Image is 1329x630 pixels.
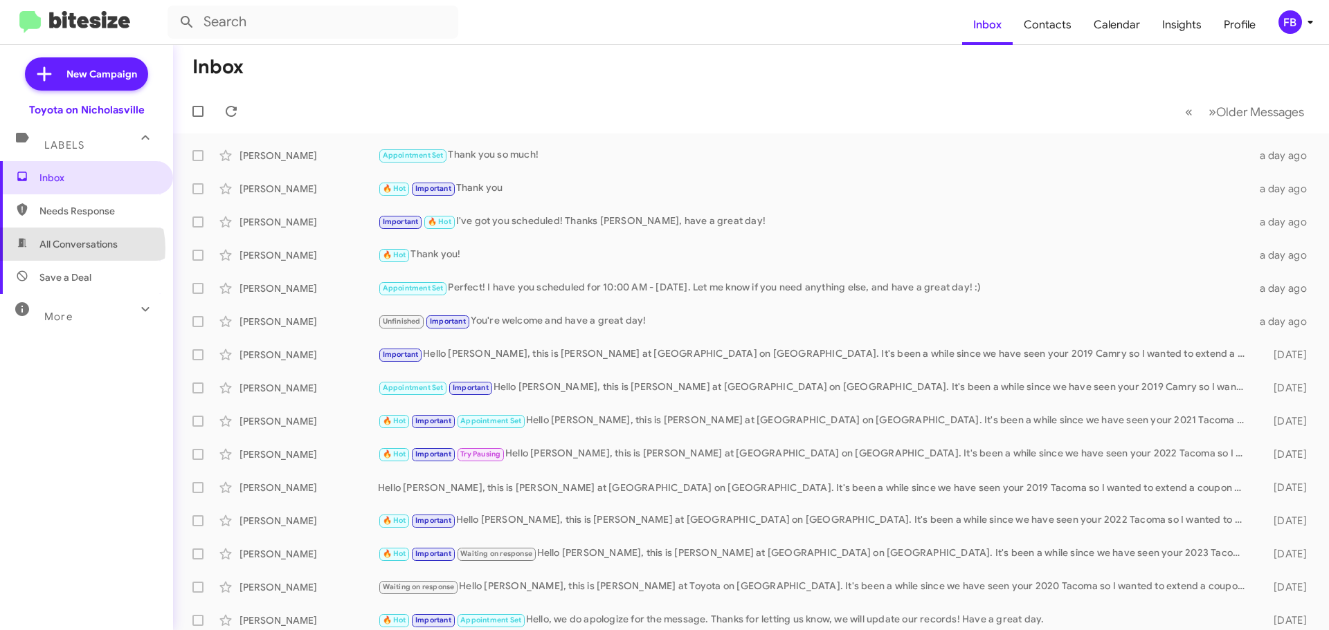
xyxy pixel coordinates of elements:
input: Search [168,6,458,39]
a: Inbox [962,5,1013,45]
span: Important [415,549,451,558]
span: More [44,311,73,323]
div: [PERSON_NAME] [239,248,378,262]
div: a day ago [1251,215,1318,229]
span: 🔥 Hot [383,416,406,425]
span: Try Pausing [460,450,500,458]
span: All Conversations [39,237,118,251]
a: New Campaign [25,57,148,91]
div: a day ago [1251,281,1318,295]
span: 🔥 Hot [383,250,406,259]
span: « [1185,103,1193,120]
span: Needs Response [39,204,157,218]
span: Important [383,350,419,359]
span: » [1209,103,1216,120]
div: [DATE] [1251,514,1318,528]
div: [PERSON_NAME] [239,481,378,494]
span: Inbox [39,171,157,185]
div: [PERSON_NAME] [239,315,378,328]
div: Hello [PERSON_NAME], this is [PERSON_NAME] at [GEOGRAPHIC_DATA] on [GEOGRAPHIC_DATA]. It's been a... [378,446,1251,462]
button: Previous [1177,98,1201,126]
div: Thank you so much! [378,147,1251,163]
span: Appointment Set [383,383,444,392]
span: Unfinished [383,317,421,326]
span: Waiting on response [460,549,532,558]
div: Thank you [378,180,1251,196]
span: Important [415,450,451,458]
span: Older Messages [1216,104,1304,120]
div: a day ago [1251,182,1318,196]
div: [DATE] [1251,613,1318,627]
div: [PERSON_NAME] [239,149,378,163]
div: You're welcome and have a great day! [378,313,1251,329]
span: Save a Deal [39,270,91,284]
span: Important [415,516,451,525]
span: New Campaign [66,67,137,81]
div: FB [1278,10,1302,34]
a: Insights [1151,5,1213,45]
div: [PERSON_NAME] [239,580,378,594]
div: a day ago [1251,315,1318,328]
div: Hello, we do apologize for the message. Thanks for letting us know, we will update our records! H... [378,612,1251,628]
div: [PERSON_NAME] [239,414,378,428]
span: 🔥 Hot [383,615,406,624]
div: Hello [PERSON_NAME], this is [PERSON_NAME] at [GEOGRAPHIC_DATA] on [GEOGRAPHIC_DATA]. It's been a... [378,346,1251,362]
span: Important [430,317,466,326]
div: [DATE] [1251,381,1318,395]
span: Important [415,184,451,193]
div: [PERSON_NAME] [239,613,378,627]
div: a day ago [1251,248,1318,262]
span: 🔥 Hot [383,549,406,558]
div: [PERSON_NAME] [239,547,378,561]
div: [PERSON_NAME] [239,182,378,196]
div: Hello [PERSON_NAME], this is [PERSON_NAME] at [GEOGRAPHIC_DATA] on [GEOGRAPHIC_DATA]. It's been a... [378,413,1251,429]
div: [PERSON_NAME] [239,381,378,395]
button: Next [1200,98,1312,126]
div: Hello [PERSON_NAME], this is [PERSON_NAME] at [GEOGRAPHIC_DATA] on [GEOGRAPHIC_DATA]. It's been a... [378,546,1251,562]
a: Profile [1213,5,1267,45]
div: Perfect! I have you scheduled for 10:00 AM - [DATE]. Let me know if you need anything else, and h... [378,280,1251,296]
div: [DATE] [1251,580,1318,594]
div: a day ago [1251,149,1318,163]
nav: Page navigation example [1177,98,1312,126]
div: [PERSON_NAME] [239,281,378,295]
span: Appointment Set [383,284,444,293]
div: Hello [PERSON_NAME], this is [PERSON_NAME] at Toyota on [GEOGRAPHIC_DATA]. It's been a while sinc... [378,579,1251,595]
span: Important [415,615,451,624]
span: Appointment Set [460,615,521,624]
span: 🔥 Hot [383,450,406,458]
span: Appointment Set [460,416,521,425]
span: 🔥 Hot [428,217,451,226]
div: [PERSON_NAME] [239,514,378,528]
div: Hello [PERSON_NAME], this is [PERSON_NAME] at [GEOGRAPHIC_DATA] on [GEOGRAPHIC_DATA]. It's been a... [378,380,1251,396]
div: I've got you scheduled! Thanks [PERSON_NAME], have a great day! [378,214,1251,230]
div: [DATE] [1251,348,1318,362]
div: [DATE] [1251,547,1318,561]
div: [DATE] [1251,481,1318,494]
span: 🔥 Hot [383,184,406,193]
a: Calendar [1083,5,1151,45]
div: [PERSON_NAME] [239,348,378,362]
div: [PERSON_NAME] [239,447,378,461]
div: Hello [PERSON_NAME], this is [PERSON_NAME] at [GEOGRAPHIC_DATA] on [GEOGRAPHIC_DATA]. It's been a... [378,481,1251,494]
span: Labels [44,139,84,151]
div: Toyota on Nicholasville [29,103,145,117]
span: Important [383,217,419,226]
span: Waiting on response [383,582,455,591]
div: [DATE] [1251,414,1318,428]
span: Important [453,383,489,392]
div: Hello [PERSON_NAME], this is [PERSON_NAME] at [GEOGRAPHIC_DATA] on [GEOGRAPHIC_DATA]. It's been a... [378,512,1251,528]
button: FB [1267,10,1314,34]
div: Thank you! [378,247,1251,263]
span: Appointment Set [383,151,444,160]
a: Contacts [1013,5,1083,45]
div: [DATE] [1251,447,1318,461]
span: Important [415,416,451,425]
div: [PERSON_NAME] [239,215,378,229]
span: 🔥 Hot [383,516,406,525]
